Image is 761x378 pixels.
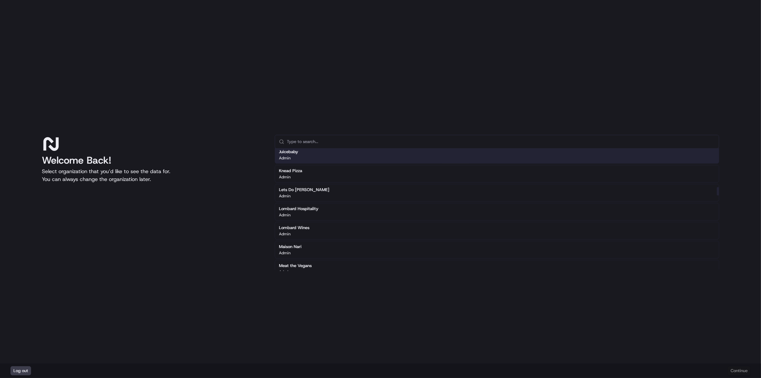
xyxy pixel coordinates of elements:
[279,212,291,218] p: Admin
[279,174,291,180] p: Admin
[287,135,715,148] input: Type to search...
[279,193,291,199] p: Admin
[279,149,298,155] h2: Juicebaby
[10,366,31,375] button: Log out
[42,154,264,166] h1: Welcome Back!
[279,187,329,193] h2: Lets Do [PERSON_NAME]
[279,155,291,161] p: Admin
[42,168,264,183] p: Select organization that you’d like to see the data for. You can always change the organization l...
[279,263,312,269] h2: Meat the Vegans
[279,168,302,174] h2: Knead Pizza
[279,250,291,256] p: Admin
[279,244,302,250] h2: Maison Nari
[279,231,291,237] p: Admin
[279,206,319,212] h2: Lombard Hospitality
[279,225,309,231] h2: Lombard Wines
[279,269,291,275] p: Admin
